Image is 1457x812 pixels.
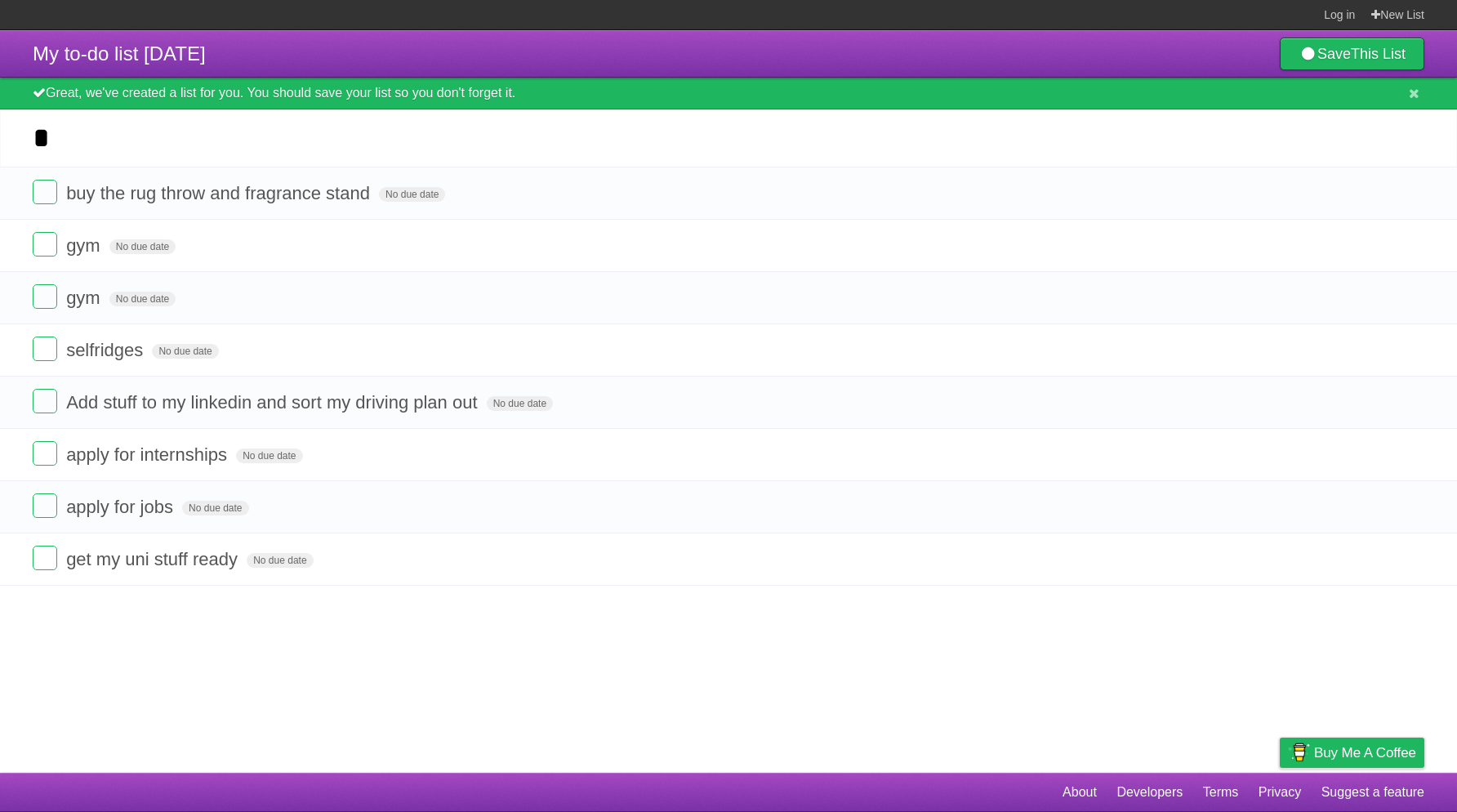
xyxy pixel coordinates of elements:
a: Privacy [1259,777,1301,808]
span: selfridges [66,340,147,360]
span: No due date [152,344,218,359]
img: Buy me a coffee [1288,738,1310,766]
span: apply for internships [66,444,231,465]
a: Terms [1203,777,1239,808]
label: Done [33,441,57,466]
label: Done [33,284,57,309]
span: Add stuff to my linkedin and sort my driving plan out [66,392,481,413]
label: Done [33,546,57,570]
a: Buy me a coffee [1280,738,1424,768]
span: get my uni stuff ready [66,549,242,569]
a: Developers [1116,777,1183,808]
span: No due date [487,396,553,411]
span: My to-do list [DATE] [33,42,206,65]
span: No due date [182,501,248,515]
span: No due date [379,187,445,202]
label: Done [33,389,57,413]
span: Buy me a coffee [1314,738,1416,767]
a: SaveThis List [1280,38,1424,70]
a: About [1063,777,1097,808]
label: Done [33,180,57,204]
span: gym [66,235,105,256]
span: No due date [109,292,176,306]
span: gym [66,288,105,308]
label: Done [33,493,57,518]
b: This List [1351,46,1406,62]
span: No due date [109,239,176,254]
span: buy the rug throw and fragrance stand [66,183,374,203]
span: No due date [236,448,302,463]
label: Done [33,337,57,361]
span: apply for jobs [66,497,177,517]
span: No due date [247,553,313,568]
a: Suggest a feature [1321,777,1424,808]
label: Done [33,232,57,257]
